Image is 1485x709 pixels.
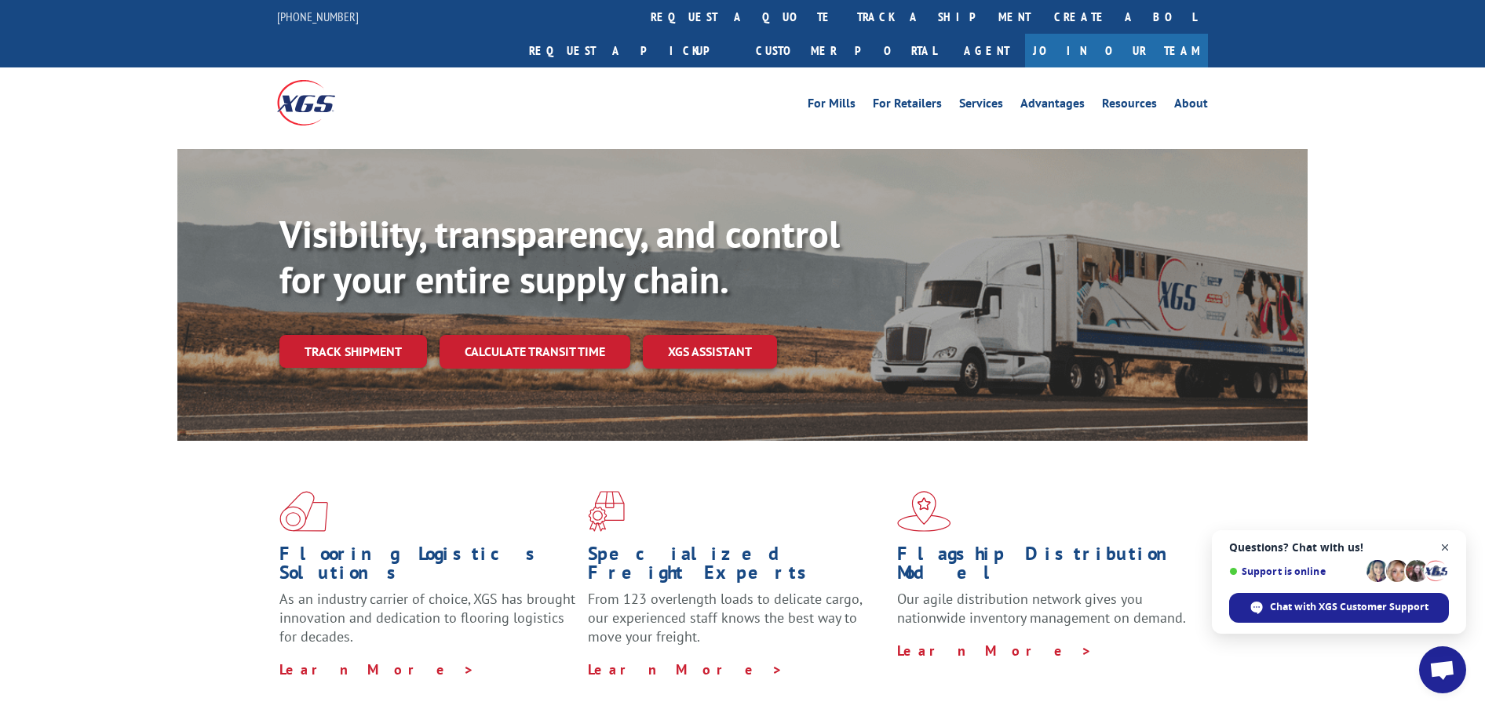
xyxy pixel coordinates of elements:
[279,660,475,678] a: Learn More >
[1229,565,1361,577] span: Support is online
[1229,593,1449,623] span: Chat with XGS Customer Support
[279,209,840,304] b: Visibility, transparency, and control for your entire supply chain.
[959,97,1003,115] a: Services
[1229,541,1449,554] span: Questions? Chat with us!
[279,544,576,590] h1: Flooring Logistics Solutions
[1174,97,1208,115] a: About
[279,335,427,368] a: Track shipment
[1419,646,1466,693] a: Open chat
[1025,34,1208,67] a: Join Our Team
[1102,97,1157,115] a: Resources
[897,491,951,532] img: xgs-icon-flagship-distribution-model-red
[1020,97,1085,115] a: Advantages
[897,544,1194,590] h1: Flagship Distribution Model
[588,590,885,660] p: From 123 overlength loads to delicate cargo, our experienced staff knows the best way to move you...
[1270,600,1428,614] span: Chat with XGS Customer Support
[808,97,856,115] a: For Mills
[279,590,575,645] span: As an industry carrier of choice, XGS has brought innovation and dedication to flooring logistics...
[897,642,1093,660] a: Learn More >
[277,9,359,24] a: [PHONE_NUMBER]
[744,34,948,67] a: Customer Portal
[588,491,625,532] img: xgs-icon-focused-on-flooring-red
[440,335,630,369] a: Calculate transit time
[279,491,328,532] img: xgs-icon-total-supply-chain-intelligence-red
[588,660,783,678] a: Learn More >
[517,34,744,67] a: Request a pickup
[873,97,942,115] a: For Retailers
[643,335,777,369] a: XGS ASSISTANT
[588,544,885,590] h1: Specialized Freight Experts
[897,590,1186,627] span: Our agile distribution network gives you nationwide inventory management on demand.
[948,34,1025,67] a: Agent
